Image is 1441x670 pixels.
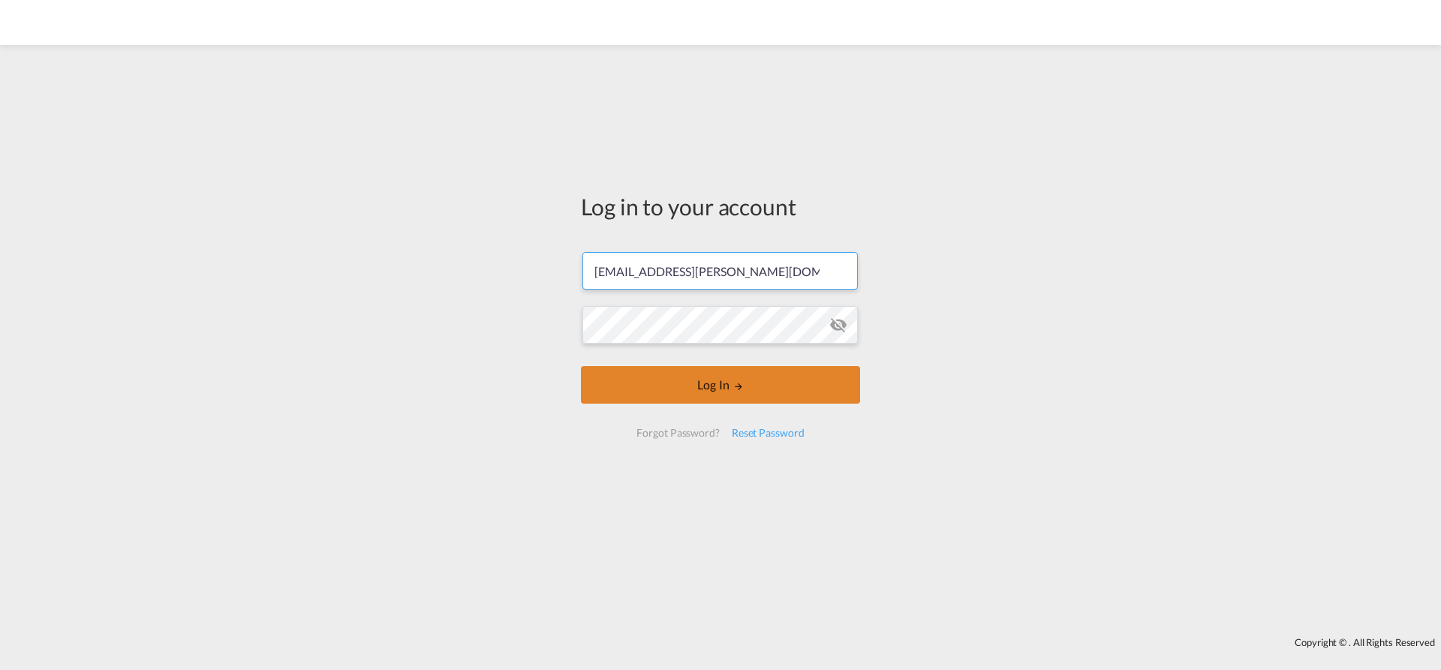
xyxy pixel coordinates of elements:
[829,316,847,334] md-icon: icon-eye-off
[581,366,860,404] button: LOGIN
[582,252,858,290] input: Enter email/phone number
[726,419,811,446] div: Reset Password
[581,191,860,222] div: Log in to your account
[630,419,725,446] div: Forgot Password?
